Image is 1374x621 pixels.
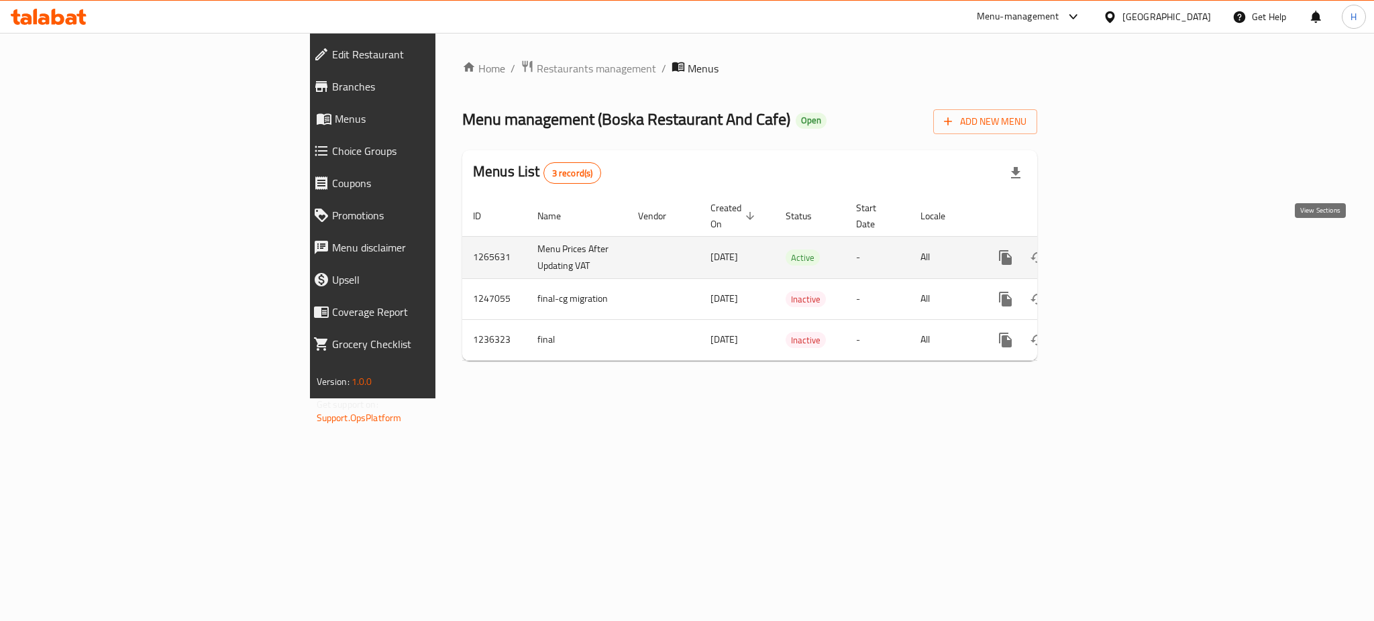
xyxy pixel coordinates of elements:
a: Support.OpsPlatform [317,409,402,427]
a: Coverage Report [303,296,539,328]
th: Actions [979,196,1129,237]
span: 3 record(s) [544,167,601,180]
td: All [910,319,979,360]
span: Upsell [332,272,529,288]
span: Grocery Checklist [332,336,529,352]
span: Status [786,208,829,224]
a: Promotions [303,199,539,231]
span: Locale [920,208,963,224]
td: final-cg migration [527,278,627,319]
span: Coupons [332,175,529,191]
a: Restaurants management [521,60,656,77]
div: Total records count [543,162,602,184]
div: Inactive [786,332,826,348]
span: Name [537,208,578,224]
span: Menu management ( Boska Restaurant And Cafe ) [462,104,790,134]
button: Change Status [1022,241,1054,274]
span: Menu disclaimer [332,239,529,256]
span: Version: [317,373,350,390]
div: Menu-management [977,9,1059,25]
span: Active [786,250,820,266]
span: Open [796,115,827,126]
span: Branches [332,78,529,95]
span: Inactive [786,333,826,348]
a: Menus [303,103,539,135]
a: Choice Groups [303,135,539,167]
td: - [845,278,910,319]
span: [DATE] [710,290,738,307]
span: Inactive [786,292,826,307]
span: 1.0.0 [352,373,372,390]
button: more [990,283,1022,315]
span: Created On [710,200,759,232]
span: Menus [688,60,719,76]
span: Vendor [638,208,684,224]
span: Edit Restaurant [332,46,529,62]
a: Upsell [303,264,539,296]
td: - [845,319,910,360]
td: - [845,236,910,278]
span: Add New Menu [944,113,1026,130]
span: [DATE] [710,248,738,266]
h2: Menus List [473,162,601,184]
span: H [1351,9,1357,24]
table: enhanced table [462,196,1129,361]
div: Open [796,113,827,129]
nav: breadcrumb [462,60,1037,77]
button: more [990,241,1022,274]
td: All [910,236,979,278]
td: final [527,319,627,360]
span: Coverage Report [332,304,529,320]
span: Get support on: [317,396,378,413]
button: Add New Menu [933,109,1037,134]
button: Change Status [1022,283,1054,315]
a: Grocery Checklist [303,328,539,360]
td: Menu Prices After Updating VAT [527,236,627,278]
span: Start Date [856,200,894,232]
td: All [910,278,979,319]
li: / [662,60,666,76]
div: [GEOGRAPHIC_DATA] [1122,9,1211,24]
a: Edit Restaurant [303,38,539,70]
span: ID [473,208,498,224]
div: Export file [1000,157,1032,189]
span: Choice Groups [332,143,529,159]
div: Inactive [786,291,826,307]
button: more [990,324,1022,356]
span: Menus [335,111,529,127]
a: Coupons [303,167,539,199]
a: Branches [303,70,539,103]
span: Promotions [332,207,529,223]
span: [DATE] [710,331,738,348]
button: Change Status [1022,324,1054,356]
span: Restaurants management [537,60,656,76]
a: Menu disclaimer [303,231,539,264]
